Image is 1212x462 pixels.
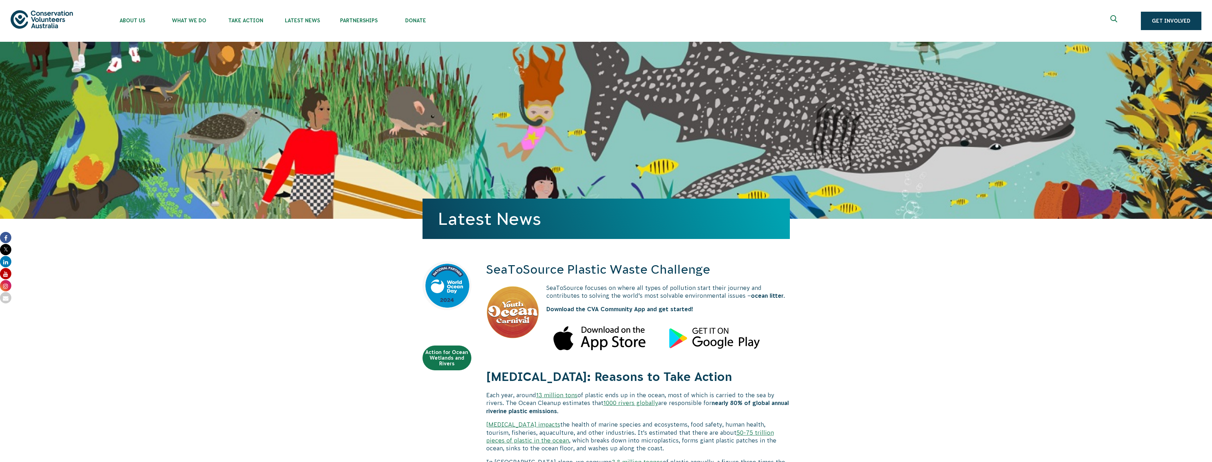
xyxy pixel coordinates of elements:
[486,421,790,452] p: the health of marine species and ecosystems, food safety, human health, tourism, fisheries, aquac...
[387,18,444,23] span: Donate
[423,346,471,370] a: Action for Ocean Wetlands and Rivers
[1110,15,1119,27] span: Expand search box
[536,392,578,398] a: 13 million tons
[11,10,73,28] img: logo.svg
[486,391,790,415] p: Each year, around of plastic ends up in the ocean, most of which is carried to the sea by rivers....
[486,370,732,383] strong: [MEDICAL_DATA]: Reasons to Take Action
[104,18,161,23] span: About Us
[486,261,790,278] h2: SeaToSource Plastic Waste Challenge
[217,18,274,23] span: Take Action
[486,421,560,428] a: [MEDICAL_DATA] impacts
[331,18,387,23] span: Partnerships
[486,284,790,300] p: SeaToSource focuses on where all types of pollution start their journey and contributes to solvin...
[423,261,471,310] img: project-badge.jpeg
[603,400,658,406] a: 1000 rivers globally
[1106,12,1123,29] button: Expand search box Close search box
[751,292,783,299] strong: ocean litter
[438,209,774,228] h1: Latest News
[1141,12,1201,30] a: Get Involved
[546,306,693,312] strong: Download the CVA Community App and get started!
[161,18,217,23] span: What We Do
[486,400,789,414] strong: nearly 80% of global annual riverine plastic emissions
[274,18,331,23] span: Latest News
